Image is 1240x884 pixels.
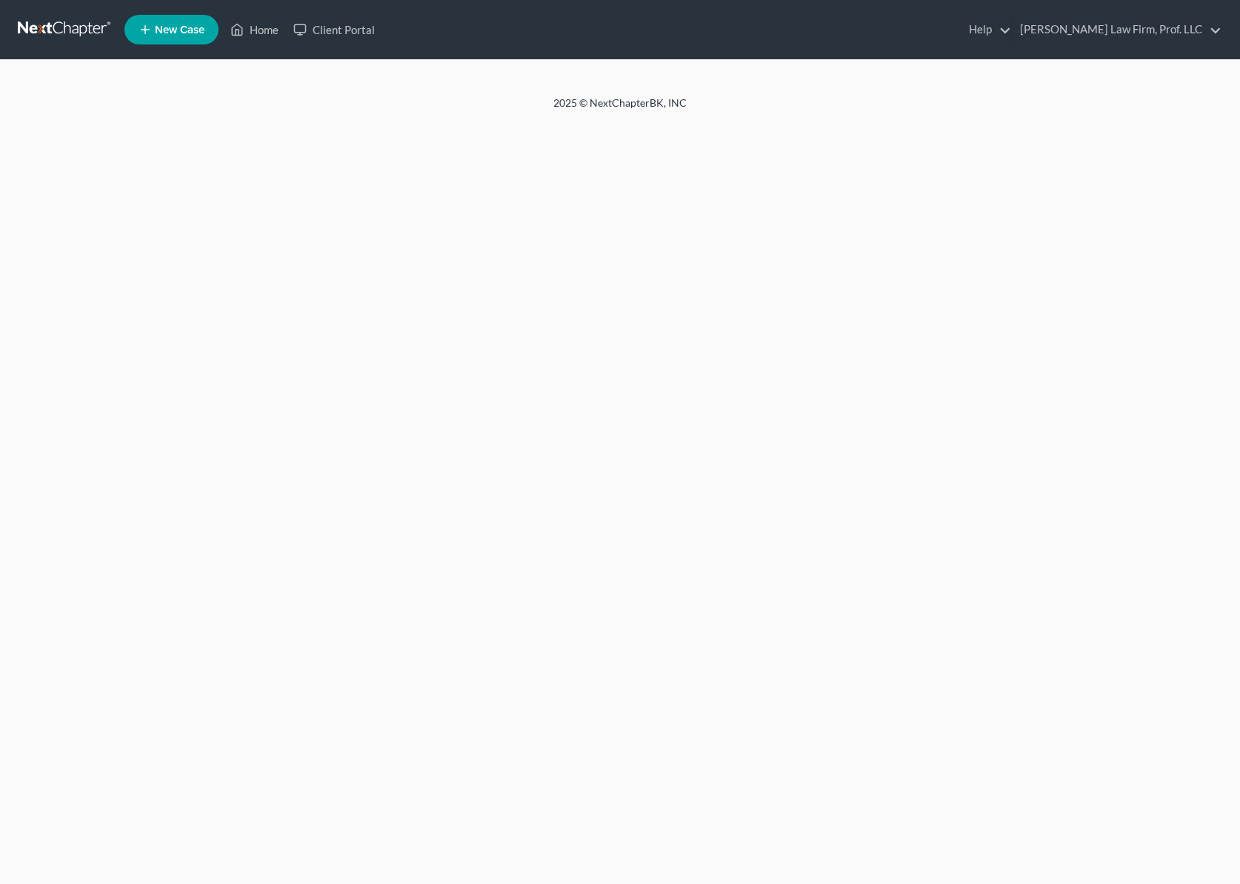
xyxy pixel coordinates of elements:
[286,16,382,43] a: Client Portal
[124,15,219,44] new-legal-case-button: New Case
[223,16,286,43] a: Home
[198,96,1042,122] div: 2025 © NextChapterBK, INC
[1013,16,1221,43] a: [PERSON_NAME] Law Firm, Prof. LLC
[961,16,1011,43] a: Help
